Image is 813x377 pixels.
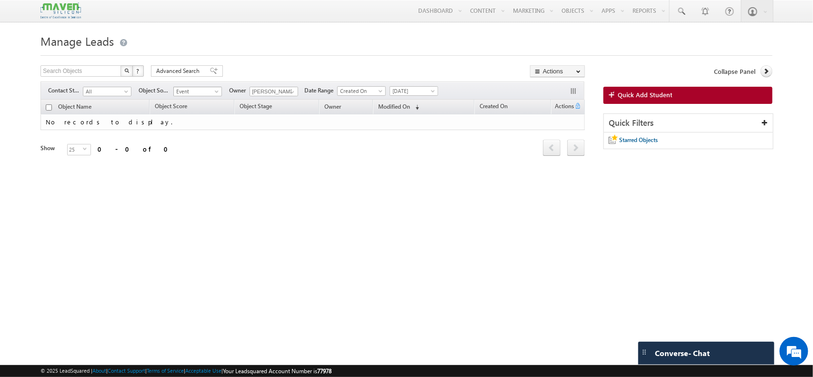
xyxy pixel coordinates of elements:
button: ? [132,65,144,77]
span: Date Range [304,86,337,95]
span: Owner [229,86,250,95]
span: Advanced Search [156,67,202,75]
a: Contact Support [108,367,145,374]
a: next [567,141,585,156]
div: Show [40,144,60,153]
span: Object Source [139,86,173,95]
span: Modified On [378,103,410,110]
a: Acceptable Use [185,367,221,374]
span: Quick Add Student [618,91,672,99]
a: Created On [475,101,512,113]
a: About [92,367,106,374]
span: 25 [68,144,83,155]
input: Check all records [46,104,52,111]
div: Quick Filters [604,114,773,132]
a: Modified On (sorted descending) [373,101,424,113]
a: Object Score [150,101,192,113]
span: Created On [480,102,508,110]
span: Manage Leads [40,33,114,49]
span: Event [174,87,219,96]
a: Created On [337,86,386,96]
span: next [567,140,585,156]
span: Starred Objects [619,136,658,143]
div: 0 - 0 of 0 [98,143,174,154]
a: Object Stage [235,101,277,113]
span: Collapse Panel [714,67,756,76]
input: Type to Search [250,87,298,96]
span: Actions [552,101,574,113]
span: 77978 [317,367,331,375]
span: ? [136,67,141,75]
span: prev [543,140,561,156]
span: Owner [324,103,341,110]
a: [DATE] [390,86,438,96]
span: [DATE] [390,87,435,95]
span: Contact Stage [48,86,83,95]
span: select [83,147,90,151]
span: Object Stage [240,102,272,110]
button: Actions [530,65,585,77]
img: carter-drag [641,348,648,356]
span: Converse - Chat [655,349,710,357]
img: Custom Logo [40,2,80,19]
span: Created On [338,87,383,95]
span: All [83,87,129,96]
td: No records to display. [40,114,584,130]
span: Your Leadsquared Account Number is [223,367,331,375]
a: Quick Add Student [603,87,773,104]
a: Show All Items [285,87,297,97]
img: Search [124,68,129,73]
a: Object Name [53,102,96,114]
a: prev [543,141,561,156]
span: Object Score [155,102,187,110]
span: © 2025 LeadSquared | | | | | [40,367,331,376]
a: All [83,87,131,96]
span: (sorted descending) [412,103,419,111]
a: Event [173,87,222,96]
a: Terms of Service [147,367,184,374]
